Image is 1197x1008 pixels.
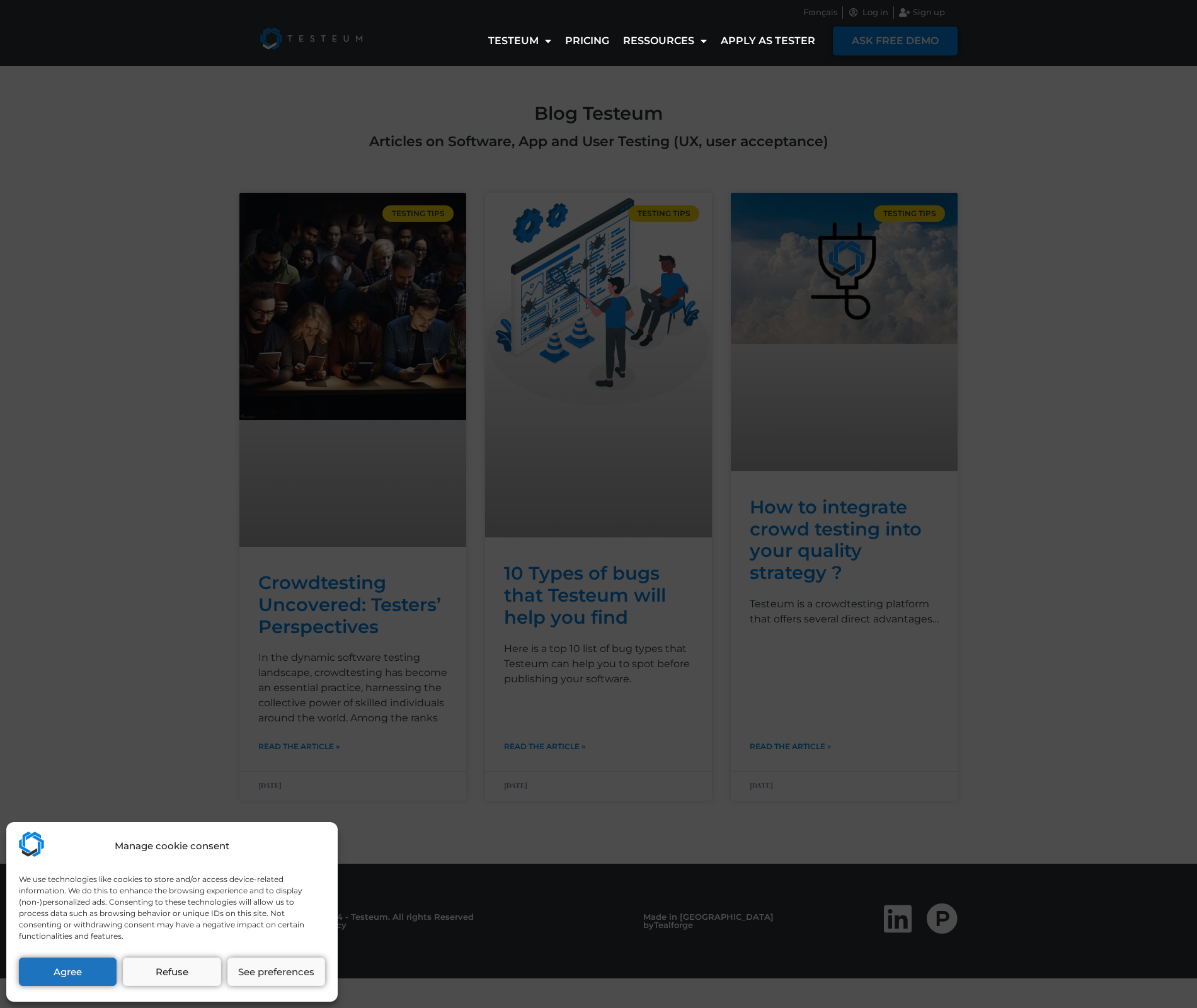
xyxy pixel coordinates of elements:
div: We use technologies like cookies to store and/or access device-related information. We do this to... [19,874,324,942]
a: Testeum [481,26,558,55]
div: Manage cookie consent [115,839,229,854]
button: Agree [19,958,117,986]
a: Pricing [558,26,616,55]
a: Ressources [616,26,714,55]
img: Testeum.com - Application crowdtesting platform [19,832,44,857]
a: Apply as tester [714,26,822,55]
button: Refuse [123,958,220,986]
nav: Menu [481,26,822,55]
button: See preferences [227,958,325,986]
